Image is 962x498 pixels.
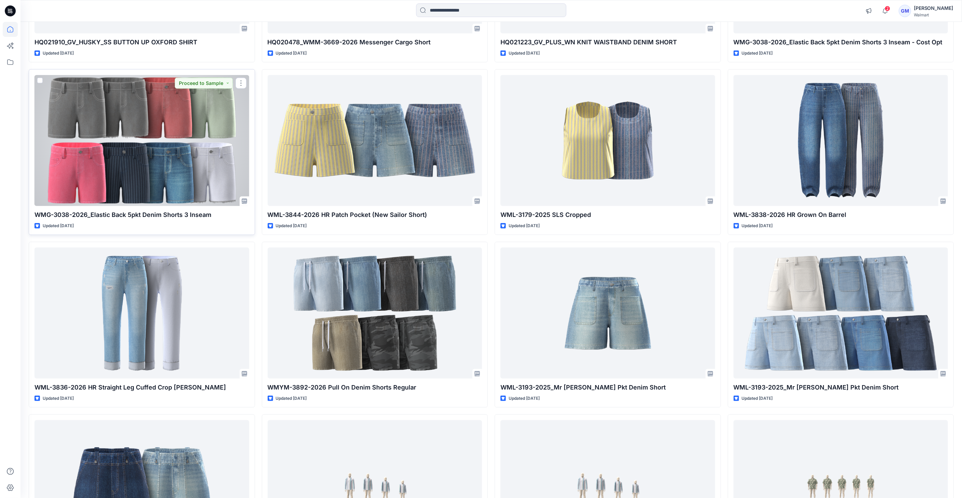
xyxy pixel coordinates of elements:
p: WML-3179-2025 SLS Cropped [500,210,715,220]
p: HQ020478_WMM-3669-2026 Messenger Cargo Short [268,38,482,47]
div: GM [899,5,911,17]
p: Updated [DATE] [509,395,540,402]
a: WML-3836-2026 HR Straight Leg Cuffed Crop Jean [34,248,249,379]
a: WML-3193-2025_Mr Patch Pkt Denim Short [500,248,715,379]
a: WMYM-3892-2026 Pull On Denim Shorts Regular [268,248,482,379]
div: [PERSON_NAME] [914,4,953,12]
a: WML-3193-2025_Mr Patch Pkt Denim Short [734,248,948,379]
div: Walmart [914,12,953,17]
p: HQ021223_GV_PLUS_WN KNIT WAISTBAND DENIM SHORT [500,38,715,47]
p: WML-3836-2026 HR Straight Leg Cuffed Crop [PERSON_NAME] [34,383,249,392]
p: WML-3193-2025_Mr [PERSON_NAME] Pkt Denim Short [500,383,715,392]
p: Updated [DATE] [509,222,540,230]
a: WML-3179-2025 SLS Cropped [500,75,715,206]
span: 2 [885,6,890,11]
p: WMG-3038-2026_Elastic Back 5pkt Denim Shorts 3 Inseam - Cost Opt [734,38,948,47]
p: Updated [DATE] [43,395,74,402]
a: WMG-3038-2026_Elastic Back 5pkt Denim Shorts 3 Inseam [34,75,249,206]
a: WML-3838-2026 HR Grown On Barrel [734,75,948,206]
a: WML-3844-2026 HR Patch Pocket (New Sailor Short) [268,75,482,206]
p: WML-3193-2025_Mr [PERSON_NAME] Pkt Denim Short [734,383,948,392]
p: WML-3838-2026 HR Grown On Barrel [734,210,948,220]
p: WML-3844-2026 HR Patch Pocket (New Sailor Short) [268,210,482,220]
p: WMG-3038-2026_Elastic Back 5pkt Denim Shorts 3 Inseam [34,210,249,220]
p: Updated [DATE] [742,222,773,230]
p: Updated [DATE] [43,50,74,57]
p: Updated [DATE] [742,395,773,402]
p: WMYM-3892-2026 Pull On Denim Shorts Regular [268,383,482,392]
p: Updated [DATE] [509,50,540,57]
p: Updated [DATE] [276,395,307,402]
p: Updated [DATE] [43,222,74,230]
p: Updated [DATE] [276,50,307,57]
p: Updated [DATE] [276,222,307,230]
p: Updated [DATE] [742,50,773,57]
p: HQ021910_GV_HUSKY_SS BUTTON UP OXFORD SHIRT [34,38,249,47]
